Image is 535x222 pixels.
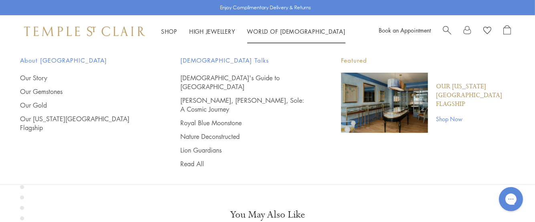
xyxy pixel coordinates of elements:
a: Our [US_STATE][GEOGRAPHIC_DATA] Flagship [20,114,149,132]
a: ShopShop [161,27,177,35]
a: Read All [181,159,309,168]
a: Shop Now [436,114,515,123]
nav: Main navigation [161,26,345,37]
a: World of [DEMOGRAPHIC_DATA]World of [DEMOGRAPHIC_DATA] [247,27,345,35]
a: Our [US_STATE][GEOGRAPHIC_DATA] Flagship [436,82,515,109]
a: Search [443,25,451,37]
p: Featured [341,55,515,65]
p: Enjoy Complimentary Delivery & Returns [220,4,311,12]
img: Temple St. Clair [24,26,145,36]
a: Book an Appointment [379,26,431,34]
a: View Wishlist [483,25,491,37]
a: [PERSON_NAME], [PERSON_NAME], Sole: A Cosmic Journey [181,96,309,114]
a: Our Story [20,73,149,82]
a: Lion Guardians [181,146,309,155]
span: [DEMOGRAPHIC_DATA] Talks [181,55,309,65]
a: Our Gold [20,101,149,110]
span: About [GEOGRAPHIC_DATA] [20,55,149,65]
a: Open Shopping Bag [503,25,511,37]
iframe: Gorgias live chat messenger [495,184,527,214]
a: Nature Deconstructed [181,132,309,141]
a: [DEMOGRAPHIC_DATA]'s Guide to [GEOGRAPHIC_DATA] [181,73,309,91]
a: High JewelleryHigh Jewellery [189,27,235,35]
a: Royal Blue Moonstone [181,118,309,127]
h3: You May Also Like [32,208,503,221]
a: Our Gemstones [20,87,149,96]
